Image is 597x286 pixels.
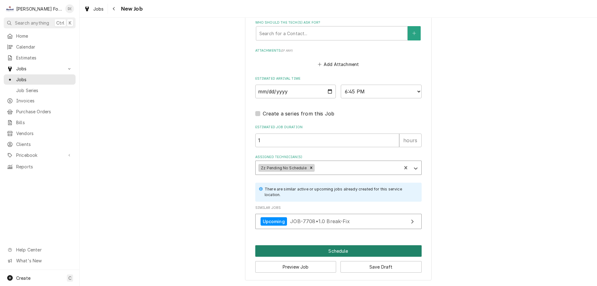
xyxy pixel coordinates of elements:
[4,139,76,149] a: Clients
[4,63,76,74] a: Go to Jobs
[4,256,76,266] a: Go to What's New
[255,205,422,210] span: Similar Jobs
[412,31,416,35] svg: Create New Contact
[16,65,63,72] span: Jobs
[93,6,104,12] span: Jobs
[16,33,72,39] span: Home
[255,125,422,130] label: Estimated Job Duration
[16,130,72,137] span: Vendors
[6,4,14,13] div: Marshall Food Equipment Service's Avatar
[408,26,421,40] button: Create New Contact
[16,246,72,253] span: Help Center
[6,4,14,13] div: M
[4,31,76,41] a: Home
[255,155,422,160] label: Assigned Technician(s)
[16,44,72,50] span: Calendar
[16,6,62,12] div: [PERSON_NAME] Food Equipment Service
[281,49,293,52] span: ( if any )
[255,155,422,175] div: Assigned Technician(s)
[4,150,76,160] a: Go to Pricebook
[16,119,72,126] span: Bills
[4,42,76,52] a: Calendar
[255,245,422,257] div: Button Group Row
[119,5,143,13] span: New Job
[56,20,64,26] span: Ctrl
[255,85,336,98] input: Date
[290,218,350,224] span: JOB-7708 • 1.0 Break-Fix
[4,162,76,172] a: Reports
[65,4,74,13] div: D(
[4,106,76,117] a: Purchase Orders
[317,60,360,69] button: Add Attachment
[81,4,106,14] a: Jobs
[255,257,422,273] div: Button Group Row
[258,164,308,172] div: Zz Pending No Schedule
[399,134,422,147] div: hours
[4,74,76,85] a: Jobs
[4,85,76,96] a: Job Series
[255,48,422,53] label: Attachments
[255,76,422,81] label: Estimated Arrival Time
[265,186,415,198] div: There are similar active or upcoming jobs already created for this service location.
[68,275,72,281] span: C
[255,205,422,232] div: Similar Jobs
[16,76,72,83] span: Jobs
[16,257,72,264] span: What's New
[16,152,63,158] span: Pricebook
[255,245,422,257] button: Schedule
[16,141,72,148] span: Clients
[255,48,422,69] div: Attachments
[4,245,76,255] a: Go to Help Center
[261,217,287,226] div: Upcoming
[255,20,422,25] label: Who should the tech(s) ask for?
[255,261,336,273] button: Preview Job
[16,163,72,170] span: Reports
[69,20,72,26] span: K
[16,108,72,115] span: Purchase Orders
[263,110,335,117] label: Create a series from this Job
[308,164,315,172] div: Remove Zz Pending No Schedule
[340,261,422,273] button: Save Draft
[255,125,422,147] div: Estimated Job Duration
[4,53,76,63] a: Estimates
[4,128,76,138] a: Vendors
[4,96,76,106] a: Invoices
[16,54,72,61] span: Estimates
[4,17,76,28] button: Search anythingCtrlK
[341,85,422,98] select: Time Select
[255,245,422,273] div: Button Group
[255,20,422,40] div: Who should the tech(s) ask for?
[15,20,49,26] span: Search anything
[255,76,422,98] div: Estimated Arrival Time
[255,214,422,229] a: View Job
[16,275,30,281] span: Create
[4,117,76,128] a: Bills
[16,87,72,94] span: Job Series
[65,4,74,13] div: Derek Testa (81)'s Avatar
[16,97,72,104] span: Invoices
[109,4,119,14] button: Navigate back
